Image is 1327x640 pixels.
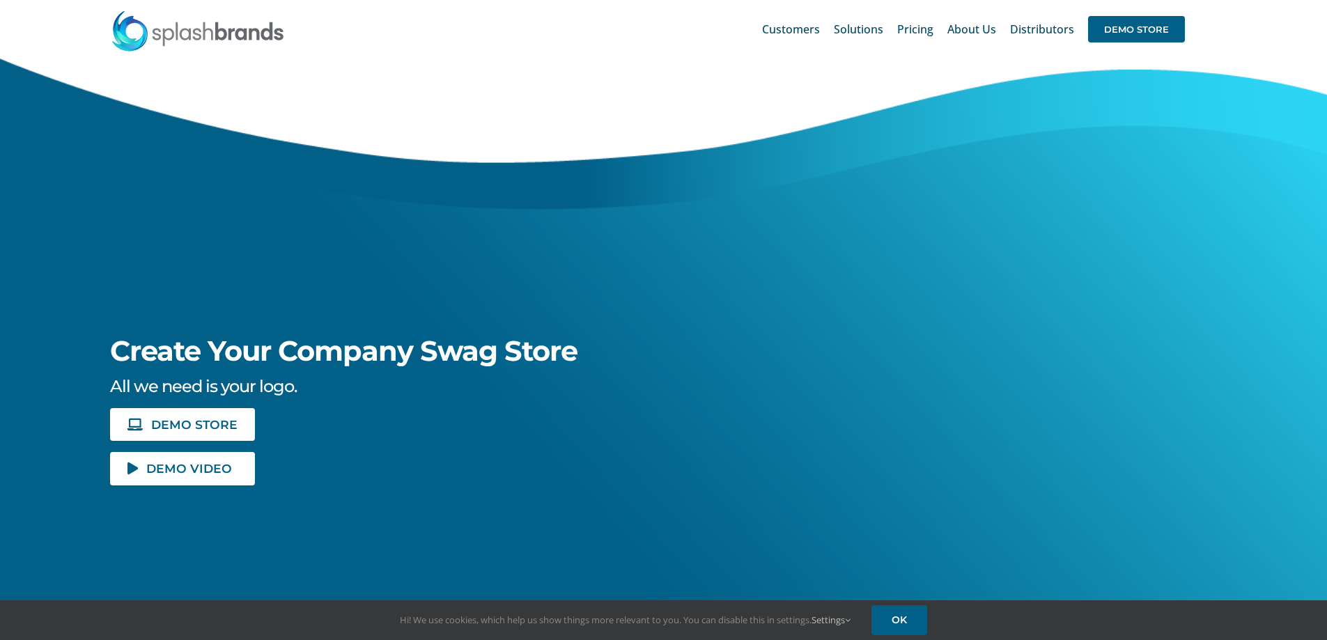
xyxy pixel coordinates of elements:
[871,605,927,635] a: OK
[762,7,820,52] a: Customers
[897,24,933,35] span: Pricing
[400,614,851,626] span: Hi! We use cookies, which help us show things more relevant to you. You can disable this in setti...
[1010,7,1074,52] a: Distributors
[1088,16,1185,42] span: DEMO STORE
[762,24,820,35] span: Customers
[834,24,883,35] span: Solutions
[812,614,851,626] a: Settings
[1010,24,1074,35] span: Distributors
[897,7,933,52] a: Pricing
[947,24,996,35] span: About Us
[110,334,577,368] span: Create Your Company Swag Store
[110,376,297,396] span: All we need is your logo.
[1088,7,1185,52] a: DEMO STORE
[110,408,255,441] a: DEMO STORE
[151,419,238,430] span: DEMO STORE
[762,7,1185,52] nav: Main Menu
[146,462,232,474] span: DEMO VIDEO
[111,10,285,52] img: SplashBrands.com Logo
